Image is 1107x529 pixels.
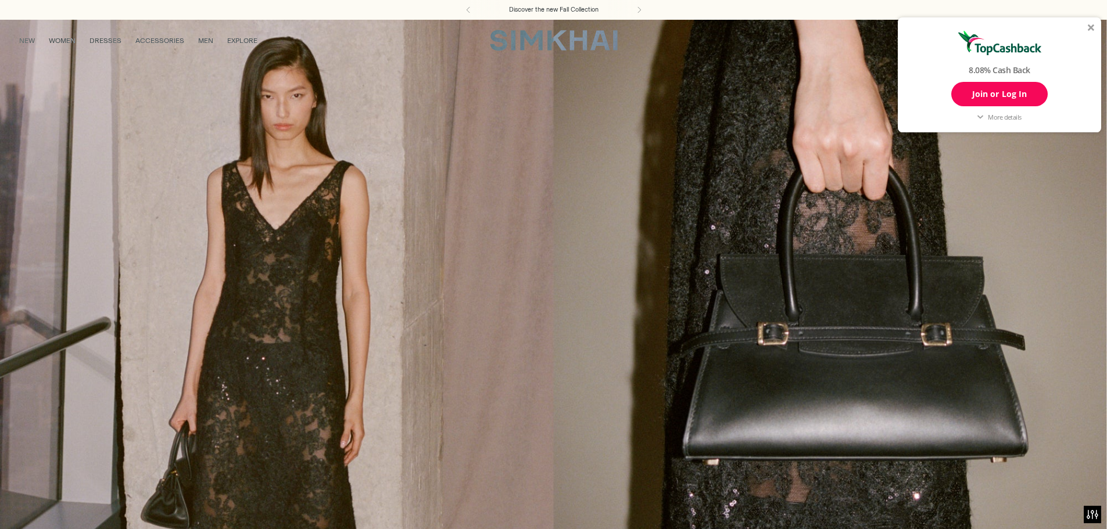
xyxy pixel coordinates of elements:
a: WOMEN [49,28,76,53]
a: Discover the new Fall Collection [509,5,599,15]
a: MEN [198,28,213,53]
a: NEW [19,28,35,53]
a: DRESSES [89,28,121,53]
a: EXPLORE [227,28,257,53]
a: SIMKHAI [490,29,618,52]
a: ACCESSORIES [135,28,184,53]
